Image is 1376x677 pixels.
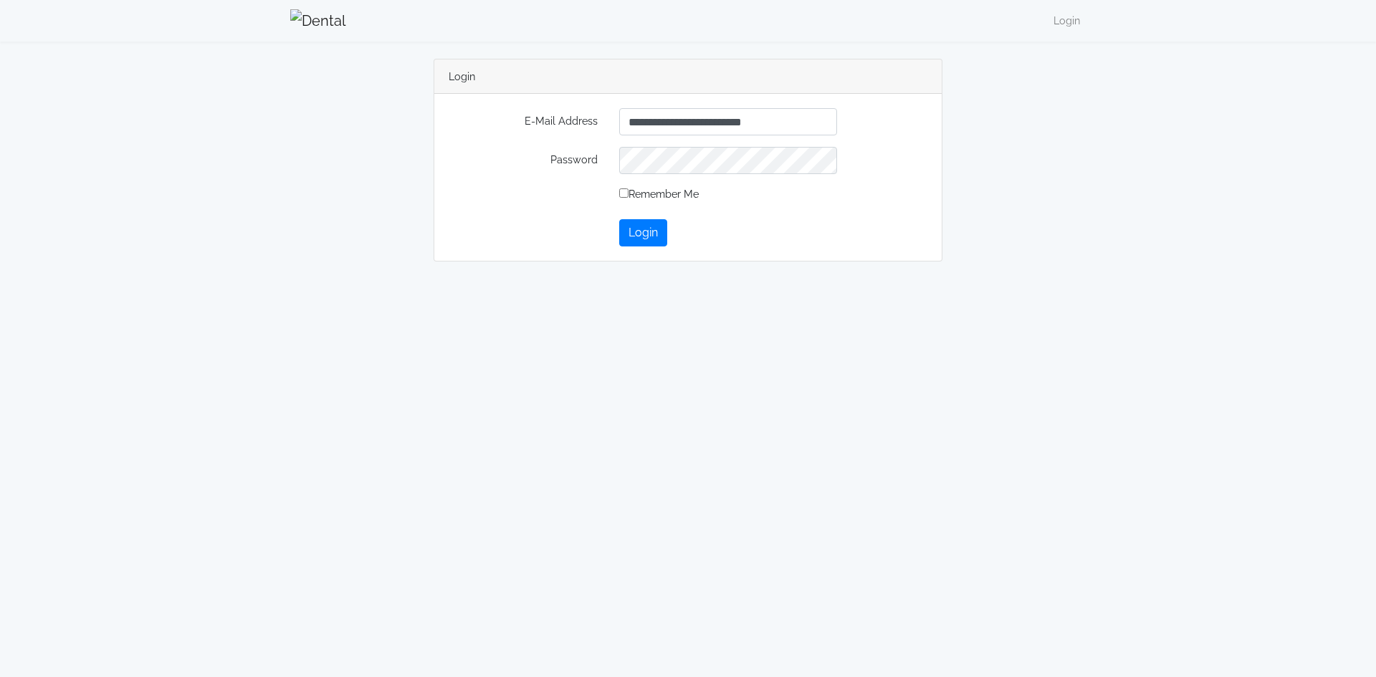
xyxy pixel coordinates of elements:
[434,59,942,94] div: Login
[619,188,629,198] input: Remember Me
[290,9,346,32] img: Dental Whale Logo
[619,219,667,246] button: Login
[619,186,699,202] label: Remember Me
[449,108,608,135] label: E-Mail Address
[1048,6,1086,34] a: Login
[449,147,608,174] label: Password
